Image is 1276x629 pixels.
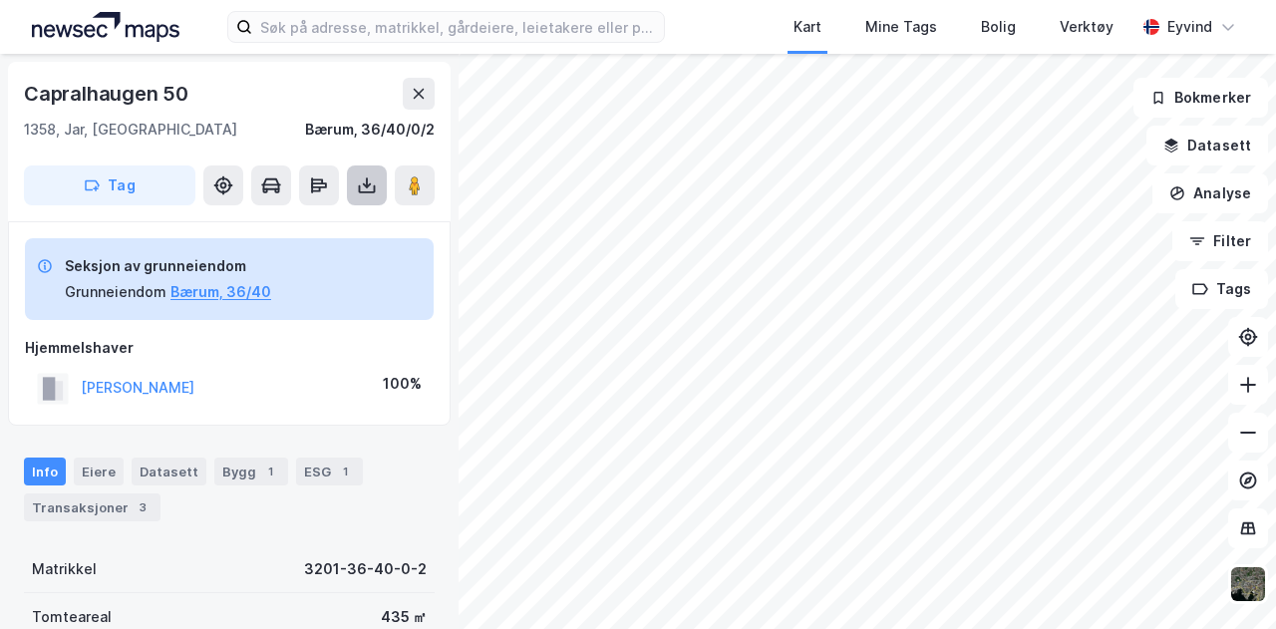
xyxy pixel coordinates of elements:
div: Tomteareal [32,605,112,629]
button: Bærum, 36/40 [170,280,271,304]
div: Kart [794,15,821,39]
button: Analyse [1152,173,1268,213]
img: logo.a4113a55bc3d86da70a041830d287a7e.svg [32,12,179,42]
button: Bokmerker [1133,78,1268,118]
iframe: Chat Widget [1176,533,1276,629]
div: 100% [383,372,422,396]
div: 1 [260,462,280,481]
div: 435 ㎡ [381,605,427,629]
div: 1358, Jar, [GEOGRAPHIC_DATA] [24,118,237,142]
button: Filter [1172,221,1268,261]
div: 1 [335,462,355,481]
div: Datasett [132,458,206,485]
button: Datasett [1146,126,1268,165]
div: Matrikkel [32,557,97,581]
div: Seksjon av grunneiendom [65,254,271,278]
div: ESG [296,458,363,485]
button: Tags [1175,269,1268,309]
div: Bolig [981,15,1016,39]
div: Hjemmelshaver [25,336,434,360]
button: Tag [24,165,195,205]
div: 3201-36-40-0-2 [304,557,427,581]
div: Bærum, 36/40/0/2 [305,118,435,142]
div: Kontrollprogram for chat [1176,533,1276,629]
input: Søk på adresse, matrikkel, gårdeiere, leietakere eller personer [252,12,663,42]
div: Eyvind [1167,15,1212,39]
div: Verktøy [1060,15,1114,39]
div: 3 [133,497,153,517]
div: Grunneiendom [65,280,166,304]
div: Mine Tags [865,15,937,39]
div: Capralhaugen 50 [24,78,192,110]
div: Transaksjoner [24,493,160,521]
div: Bygg [214,458,288,485]
div: Eiere [74,458,124,485]
div: Info [24,458,66,485]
